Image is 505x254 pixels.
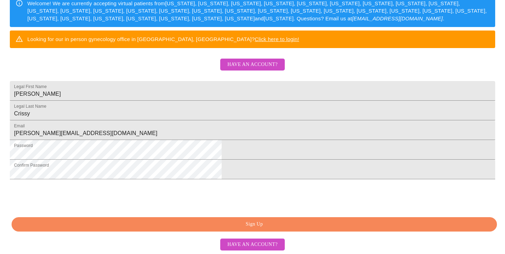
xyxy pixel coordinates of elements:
span: Have an account? [227,240,277,249]
button: Sign Up [12,217,497,232]
em: [EMAIL_ADDRESS][DOMAIN_NAME] [352,15,443,21]
div: Looking for our in person gynecology office in [GEOGRAPHIC_DATA], [GEOGRAPHIC_DATA]? [27,33,299,46]
button: Have an account? [220,59,284,71]
a: Click here to login! [255,36,299,42]
span: Have an account? [227,60,277,69]
button: Have an account? [220,239,284,251]
span: Sign Up [20,220,489,229]
a: Have an account? [218,241,286,247]
iframe: reCAPTCHA [10,183,116,210]
a: Have an account? [218,66,286,72]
